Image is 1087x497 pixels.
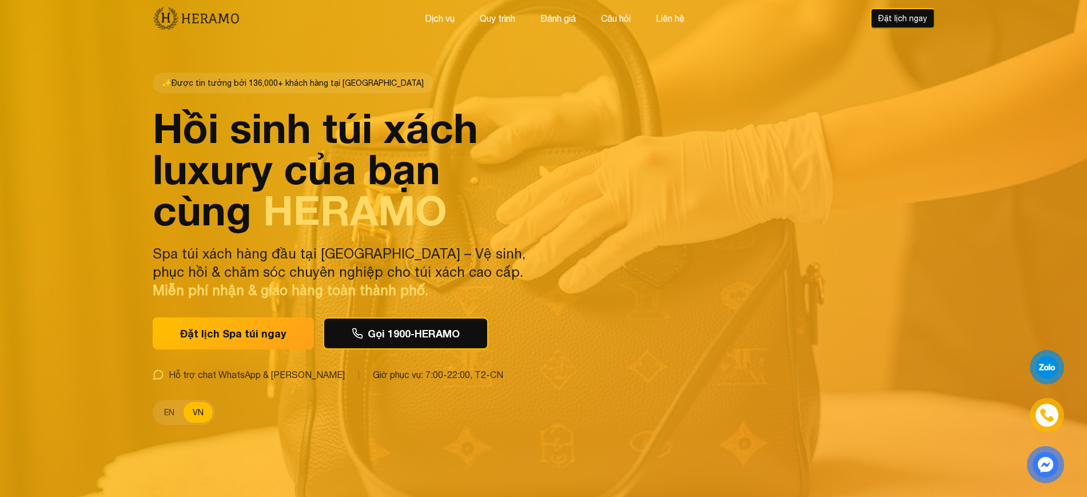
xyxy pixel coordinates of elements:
a: phone-icon [1032,400,1062,431]
button: Gọi 1900-HERAMO [323,317,488,349]
button: Đặt lịch Spa túi ngay [153,317,314,349]
span: Hỗ trợ chat WhatsApp & [PERSON_NAME] [169,368,345,381]
span: Miễn phí nhận & giao hàng toàn thành phố. [153,282,428,298]
button: Câu hỏi [598,11,634,26]
button: Đặt lịch ngay [870,8,935,29]
button: Quy trình [476,11,519,26]
button: VN [184,402,213,423]
p: Spa túi xách hàng đầu tại [GEOGRAPHIC_DATA] – Vệ sinh, phục hồi & chăm sóc chuyên nghiệp cho túi ... [153,244,537,299]
span: star [162,77,172,89]
img: phone-icon [1040,408,1054,422]
button: Đánh giá [537,11,579,26]
button: Liên hệ [652,11,688,26]
span: Được tin tưởng bởi 136,000+ khách hàng tại [GEOGRAPHIC_DATA] [153,73,433,93]
h1: Hồi sinh túi xách luxury của bạn cùng [153,107,537,230]
span: HERAMO [263,185,447,234]
button: Dịch vụ [421,11,458,26]
img: new-logo.3f60348b.png [153,6,240,30]
button: EN [155,402,184,423]
span: Giờ phục vụ: 7:00-22:00, T2-CN [373,368,503,381]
